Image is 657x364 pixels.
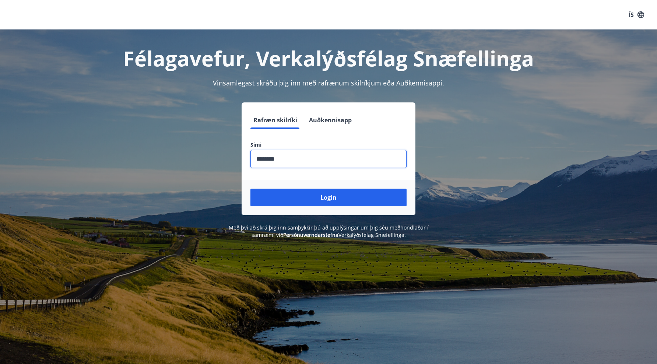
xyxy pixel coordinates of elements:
a: Persónuverndarstefna [283,231,338,238]
label: Sími [250,141,407,148]
button: Auðkennisapp [306,111,355,129]
h1: Félagavefur, Verkalýðsfélag Snæfellinga [72,44,585,72]
span: Með því að skrá þig inn samþykkir þú að upplýsingar um þig séu meðhöndlaðar í samræmi við Verkalý... [229,224,429,238]
span: Vinsamlegast skráðu þig inn með rafrænum skilríkjum eða Auðkennisappi. [213,78,444,87]
button: Rafræn skilríki [250,111,300,129]
button: ÍS [625,8,648,21]
button: Login [250,189,407,206]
